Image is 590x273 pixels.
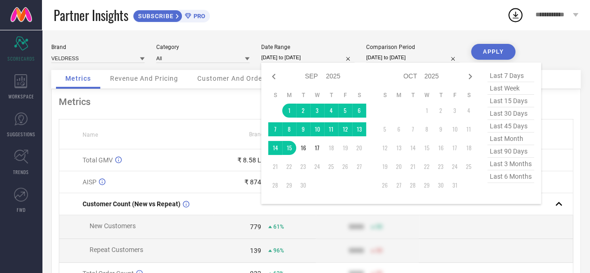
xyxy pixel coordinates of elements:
div: Date Range [261,44,354,50]
td: Thu Oct 02 2025 [434,104,448,118]
td: Thu Sep 25 2025 [324,160,338,174]
td: Sat Sep 06 2025 [352,104,366,118]
td: Fri Oct 31 2025 [448,178,462,192]
span: New Customers [90,222,136,230]
div: Category [156,44,250,50]
span: SUGGESTIONS [7,131,35,138]
td: Tue Sep 23 2025 [296,160,310,174]
td: Sun Oct 26 2025 [378,178,392,192]
td: Sun Sep 28 2025 [268,178,282,192]
th: Wednesday [310,91,324,99]
span: 50 [376,247,382,254]
td: Sat Oct 04 2025 [462,104,476,118]
div: ₹ 8.58 L [237,156,261,164]
td: Sat Sep 13 2025 [352,122,366,136]
span: last 90 days [487,145,534,158]
span: Total GMV [83,156,113,164]
td: Sat Oct 18 2025 [462,141,476,155]
td: Fri Sep 19 2025 [338,141,352,155]
td: Wed Sep 03 2025 [310,104,324,118]
td: Mon Sep 08 2025 [282,122,296,136]
span: SUBSCRIBE [133,13,176,20]
td: Fri Oct 10 2025 [448,122,462,136]
td: Fri Oct 24 2025 [448,160,462,174]
span: last month [487,133,534,145]
th: Saturday [352,91,366,99]
div: Previous month [268,71,279,82]
td: Thu Oct 23 2025 [434,160,448,174]
input: Select date range [261,53,354,63]
td: Tue Sep 30 2025 [296,178,310,192]
td: Tue Sep 09 2025 [296,122,310,136]
td: Fri Sep 12 2025 [338,122,352,136]
td: Wed Oct 22 2025 [420,160,434,174]
th: Sunday [378,91,392,99]
span: Customer And Orders [197,75,269,82]
span: TRENDS [13,168,29,175]
td: Wed Sep 10 2025 [310,122,324,136]
td: Wed Sep 17 2025 [310,141,324,155]
td: Sat Oct 25 2025 [462,160,476,174]
td: Tue Sep 16 2025 [296,141,310,155]
div: 139 [250,247,261,254]
span: Partner Insights [54,6,128,25]
span: 96% [273,247,284,254]
th: Thursday [434,91,448,99]
td: Mon Oct 13 2025 [392,141,406,155]
td: Thu Oct 16 2025 [434,141,448,155]
span: 61% [273,224,284,230]
span: SCORECARDS [7,55,35,62]
td: Wed Oct 01 2025 [420,104,434,118]
td: Mon Sep 01 2025 [282,104,296,118]
button: APPLY [471,44,515,60]
td: Tue Sep 02 2025 [296,104,310,118]
td: Sun Oct 12 2025 [378,141,392,155]
span: last 45 days [487,120,534,133]
td: Fri Oct 17 2025 [448,141,462,155]
td: Fri Sep 26 2025 [338,160,352,174]
td: Wed Oct 15 2025 [420,141,434,155]
td: Sun Sep 07 2025 [268,122,282,136]
div: Metrics [59,96,573,107]
span: AISP [83,178,97,186]
span: Customer Count (New vs Repeat) [83,200,180,208]
td: Mon Oct 06 2025 [392,122,406,136]
td: Wed Oct 08 2025 [420,122,434,136]
td: Fri Oct 03 2025 [448,104,462,118]
th: Wednesday [420,91,434,99]
span: last week [487,82,534,95]
span: last 30 days [487,107,534,120]
td: Mon Oct 27 2025 [392,178,406,192]
td: Fri Sep 05 2025 [338,104,352,118]
th: Tuesday [406,91,420,99]
td: Mon Sep 22 2025 [282,160,296,174]
span: Brand Value [249,131,280,138]
span: last 15 days [487,95,534,107]
td: Tue Oct 21 2025 [406,160,420,174]
th: Monday [392,91,406,99]
span: Repeat Customers [90,246,143,253]
span: Name [83,132,98,138]
a: SUBSCRIBEPRO [133,7,210,22]
td: Mon Sep 29 2025 [282,178,296,192]
span: FWD [17,206,26,213]
div: 9999 [349,247,364,254]
th: Thursday [324,91,338,99]
th: Friday [338,91,352,99]
td: Sun Sep 14 2025 [268,141,282,155]
span: Metrics [65,75,91,82]
td: Tue Oct 14 2025 [406,141,420,155]
td: Wed Sep 24 2025 [310,160,324,174]
th: Sunday [268,91,282,99]
td: Sat Sep 20 2025 [352,141,366,155]
td: Wed Oct 29 2025 [420,178,434,192]
td: Sun Oct 19 2025 [378,160,392,174]
span: Revenue And Pricing [110,75,178,82]
td: Thu Sep 18 2025 [324,141,338,155]
td: Tue Oct 07 2025 [406,122,420,136]
th: Tuesday [296,91,310,99]
div: Next month [465,71,476,82]
td: Thu Oct 09 2025 [434,122,448,136]
input: Select comparison period [366,53,459,63]
div: 779 [250,223,261,231]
